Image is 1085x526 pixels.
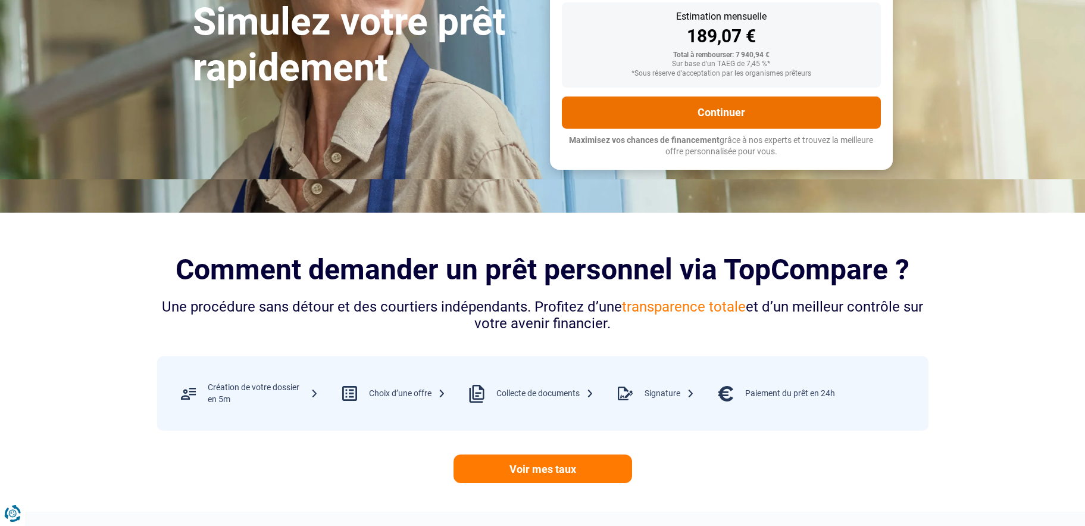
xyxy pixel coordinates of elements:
[496,388,594,400] div: Collecte de documents
[745,388,835,400] div: Paiement du prêt en 24h
[571,27,871,45] div: 189,07 €
[369,388,446,400] div: Choix d’une offre
[645,388,695,400] div: Signature
[454,455,632,483] a: Voir mes taux
[562,97,881,129] button: Continuer
[208,382,318,405] div: Création de votre dossier en 5m
[569,135,720,145] span: Maximisez vos chances de financement
[622,298,746,315] span: transparence totale
[571,70,871,78] div: *Sous réserve d'acceptation par les organismes prêteurs
[571,51,871,60] div: Total à rembourser: 7 940,94 €
[571,60,871,69] div: Sur base d'un TAEG de 7,45 %*
[562,135,881,158] p: grâce à nos experts et trouvez la meilleure offre personnalisée pour vous.
[157,298,928,333] div: Une procédure sans détour et des courtiers indépendants. Profitez d’une et d’un meilleur contrôle...
[571,12,871,21] div: Estimation mensuelle
[157,253,928,286] h2: Comment demander un prêt personnel via TopCompare ?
